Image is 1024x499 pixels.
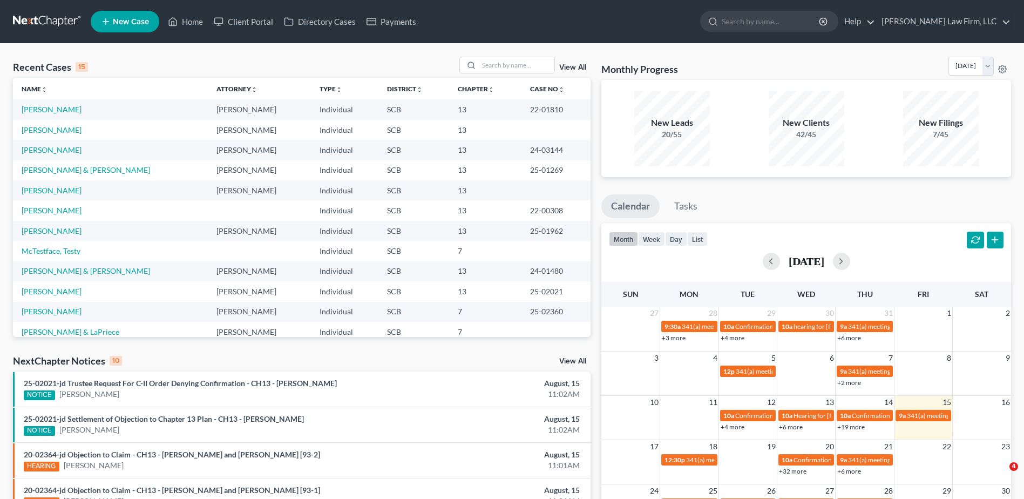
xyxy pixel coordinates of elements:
td: Individual [311,99,379,119]
a: +2 more [837,379,861,387]
i: unfold_more [251,86,257,93]
span: 13 [824,396,835,409]
span: 341(a) meeting for [PERSON_NAME] [848,456,952,464]
span: Thu [857,289,873,299]
td: [PERSON_NAME] [208,180,311,200]
span: 27 [824,484,835,497]
a: Districtunfold_more [387,85,423,93]
span: 10a [723,412,734,420]
a: Typeunfold_more [320,85,342,93]
div: NextChapter Notices [13,354,122,367]
span: 341(a) meeting for [PERSON_NAME] [736,367,840,375]
span: 341(a) meeting for [PERSON_NAME] & [PERSON_NAME] [682,322,843,331]
td: [PERSON_NAME] [208,99,311,119]
a: Payments [361,12,422,31]
td: 7 [449,302,521,322]
a: +6 more [779,423,803,431]
span: 10a [782,412,792,420]
a: Tasks [664,194,707,218]
div: 10 [110,356,122,366]
td: SCB [378,281,449,301]
span: 9a [840,322,847,331]
a: 20-02364-jd Objection to Claim - CH13 - [PERSON_NAME] and [PERSON_NAME] [93-1] [24,485,320,495]
span: 18 [708,440,718,453]
a: +6 more [837,334,861,342]
span: 23 [1000,440,1011,453]
div: 42/45 [769,129,844,140]
a: [PERSON_NAME] [22,145,82,154]
td: Individual [311,241,379,261]
span: Hearing for [PERSON_NAME] [794,412,878,420]
a: +3 more [662,334,686,342]
td: 13 [449,120,521,140]
span: 30 [824,307,835,320]
span: 10a [723,322,734,331]
a: [PERSON_NAME] [22,105,82,114]
a: [PERSON_NAME] [22,287,82,296]
a: Nameunfold_more [22,85,48,93]
a: +32 more [779,467,806,475]
td: Individual [311,160,379,180]
h3: Monthly Progress [601,63,678,76]
td: 13 [449,200,521,220]
a: Attorneyunfold_more [216,85,257,93]
span: 17 [649,440,660,453]
span: 10a [782,322,792,331]
span: New Case [113,18,149,26]
span: 10a [840,412,851,420]
td: SCB [378,180,449,200]
a: [PERSON_NAME] [22,307,82,316]
td: SCB [378,160,449,180]
span: 30 [1000,484,1011,497]
a: [PERSON_NAME] [59,389,119,400]
span: 12:30p [664,456,685,464]
td: SCB [378,140,449,160]
td: SCB [378,221,449,241]
a: 25-02021-jd Settlement of Objection to Chapter 13 Plan - CH13 - [PERSON_NAME] [24,414,304,423]
td: [PERSON_NAME] [208,221,311,241]
a: [PERSON_NAME] [22,226,82,235]
span: 24 [649,484,660,497]
td: 13 [449,281,521,301]
a: Case Nounfold_more [530,85,565,93]
span: Fri [918,289,929,299]
a: [PERSON_NAME] [64,460,124,471]
i: unfold_more [336,86,342,93]
td: 25-02021 [521,281,591,301]
input: Search by name... [479,57,554,73]
td: Individual [311,261,379,281]
span: 9a [840,367,847,375]
i: unfold_more [41,86,48,93]
span: Wed [797,289,815,299]
a: [PERSON_NAME] [22,206,82,215]
td: 7 [449,241,521,261]
div: New Clients [769,117,844,129]
span: 19 [766,440,777,453]
div: NOTICE [24,426,55,436]
td: 25-01962 [521,221,591,241]
span: 6 [829,352,835,365]
i: unfold_more [488,86,494,93]
a: +19 more [837,423,865,431]
td: [PERSON_NAME] [208,140,311,160]
i: unfold_more [558,86,565,93]
div: Recent Cases [13,60,88,73]
td: [PERSON_NAME] [208,120,311,140]
a: [PERSON_NAME] Law Firm, LLC [876,12,1011,31]
span: 8 [946,352,952,365]
a: View All [559,64,586,71]
span: Confirmation Hearing for La [PERSON_NAME] [852,412,983,420]
span: 27 [649,307,660,320]
td: 13 [449,180,521,200]
td: 24-01480 [521,261,591,281]
iframe: Intercom live chat [987,462,1013,488]
span: 341(a) meeting for [PERSON_NAME] [907,412,1011,420]
a: Chapterunfold_more [458,85,494,93]
a: Home [162,12,208,31]
span: 7 [887,352,894,365]
span: Mon [680,289,699,299]
a: Client Portal [208,12,279,31]
div: August, 15 [402,414,580,424]
span: Confirmation Hearing for [PERSON_NAME] & [PERSON_NAME] [735,412,916,420]
span: 341(a) meeting for [848,322,900,331]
